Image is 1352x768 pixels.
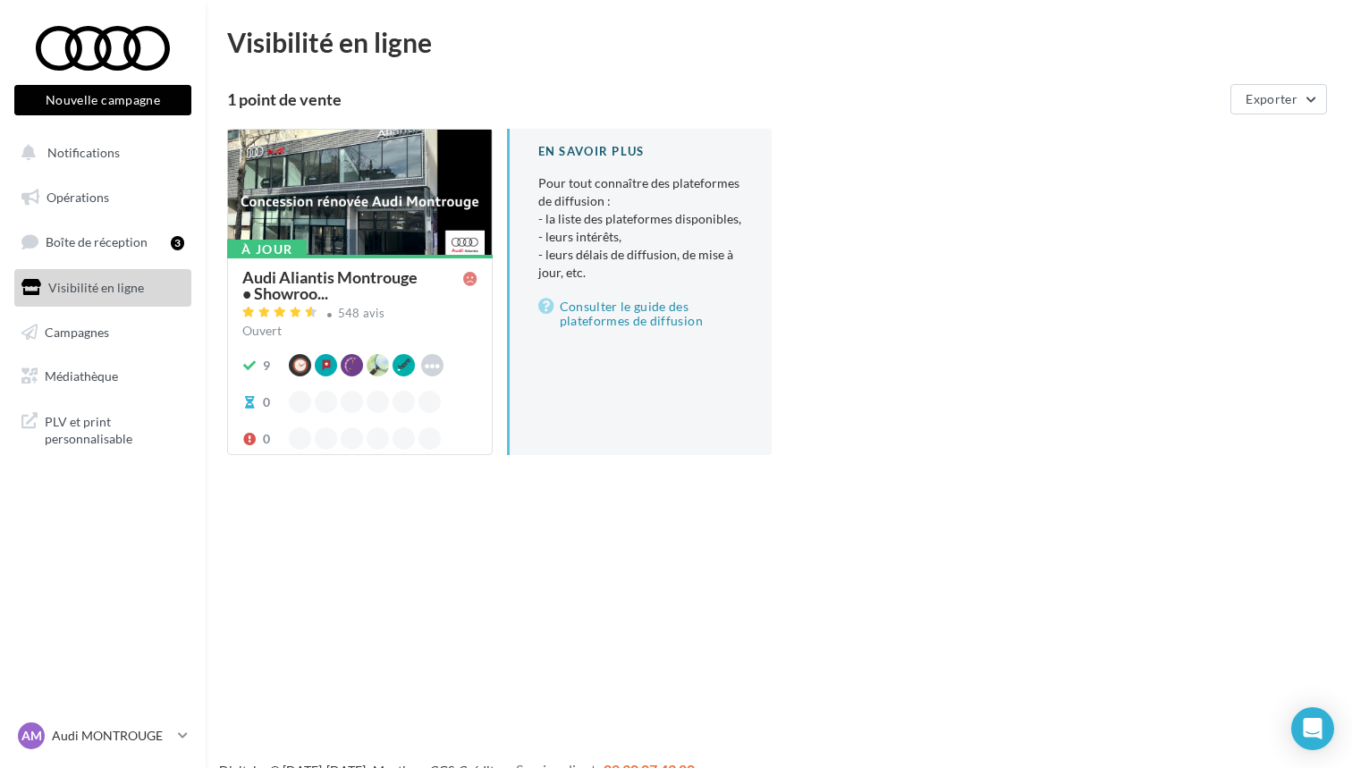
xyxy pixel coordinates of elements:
span: Visibilité en ligne [48,280,144,295]
div: 3 [171,236,184,250]
a: Campagnes [11,314,195,351]
a: Boîte de réception3 [11,223,195,261]
div: 0 [263,430,270,448]
li: - la liste des plateformes disponibles, [538,210,744,228]
a: Consulter le guide des plateformes de diffusion [538,296,744,332]
div: Visibilité en ligne [227,29,1331,55]
span: Exporter [1246,91,1297,106]
a: AM Audi MONTROUGE [14,719,191,753]
li: - leurs délais de diffusion, de mise à jour, etc. [538,246,744,282]
span: Notifications [47,145,120,160]
div: En savoir plus [538,143,744,160]
a: 548 avis [242,304,477,325]
span: Opérations [46,190,109,205]
button: Nouvelle campagne [14,85,191,115]
span: Boîte de réception [46,234,148,249]
span: Campagnes [45,324,109,339]
div: 9 [263,357,270,375]
span: AM [21,727,42,745]
span: Audi Aliantis Montrouge • Showroo... [242,269,463,301]
p: Pour tout connaître des plateformes de diffusion : [538,174,744,282]
span: PLV et print personnalisable [45,409,184,448]
a: Visibilité en ligne [11,269,195,307]
p: Audi MONTROUGE [52,727,171,745]
a: PLV et print personnalisable [11,402,195,455]
div: À jour [227,240,307,259]
div: 1 point de vente [227,91,1223,107]
div: 548 avis [338,308,385,319]
a: Médiathèque [11,358,195,395]
div: 0 [263,393,270,411]
span: Médiathèque [45,368,118,384]
a: Opérations [11,179,195,216]
button: Notifications [11,134,188,172]
div: Open Intercom Messenger [1291,707,1334,750]
li: - leurs intérêts, [538,228,744,246]
button: Exporter [1230,84,1327,114]
span: Ouvert [242,323,282,338]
